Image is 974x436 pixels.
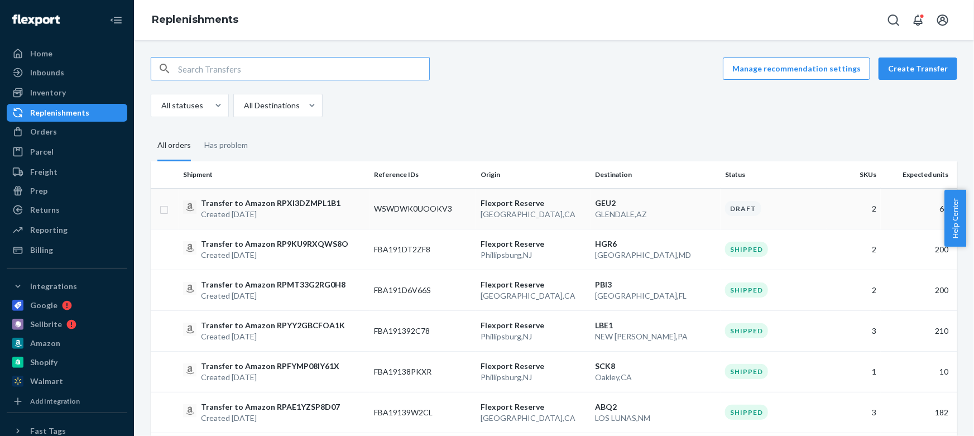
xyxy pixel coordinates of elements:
[7,84,127,102] a: Inventory
[370,310,476,351] td: FBA191392C78
[370,270,476,310] td: FBA191D6V66S
[827,270,881,310] td: 2
[7,104,127,122] a: Replenishments
[907,9,929,31] button: Open notifications
[105,9,127,31] button: Close Navigation
[152,13,238,26] a: Replenishments
[201,413,340,424] p: Created [DATE]
[7,296,127,314] a: Google
[178,58,429,80] input: Search Transfers
[7,372,127,390] a: Walmart
[12,15,60,26] img: Flexport logo
[596,279,717,290] p: PBI3
[370,351,476,392] td: FBA19138PKXR
[596,250,717,261] p: [GEOGRAPHIC_DATA] , MD
[204,131,248,160] div: Has problem
[881,310,957,351] td: 210
[30,126,57,137] div: Orders
[7,163,127,181] a: Freight
[30,67,64,78] div: Inbounds
[481,361,586,372] p: Flexport Reserve
[30,281,77,292] div: Integrations
[725,405,768,420] div: Shipped
[725,364,768,379] div: Shipped
[201,279,346,290] p: Transfer to Amazon RPMT33G2RG0H8
[370,229,476,270] td: FBA191DT2ZF8
[481,401,586,413] p: Flexport Reserve
[201,361,339,372] p: Transfer to Amazon RPFYMP08IY61X
[30,224,68,236] div: Reporting
[30,338,60,349] div: Amazon
[481,372,586,383] p: Phillipsburg , NJ
[827,188,881,229] td: 2
[7,277,127,295] button: Integrations
[7,395,127,408] a: Add Integration
[481,250,586,261] p: Phillipsburg , NJ
[481,238,586,250] p: Flexport Reserve
[30,166,57,178] div: Freight
[481,413,586,424] p: [GEOGRAPHIC_DATA] , CA
[30,146,54,157] div: Parcel
[30,245,53,256] div: Billing
[596,209,717,220] p: GLENDALE , AZ
[201,209,340,220] p: Created [DATE]
[481,279,586,290] p: Flexport Reserve
[827,310,881,351] td: 3
[827,351,881,392] td: 1
[179,161,370,188] th: Shipment
[370,392,476,433] td: FBA19139W2CL
[30,300,57,311] div: Google
[723,58,870,80] button: Manage recommendation settings
[481,331,586,342] p: Phillipsburg , NJ
[201,290,346,301] p: Created [DATE]
[30,48,52,59] div: Home
[7,45,127,63] a: Home
[201,372,339,383] p: Created [DATE]
[201,238,348,250] p: Transfer to Amazon RP9KU9RXQWS8O
[481,290,586,301] p: [GEOGRAPHIC_DATA] , CA
[932,9,954,31] button: Open account menu
[201,250,348,261] p: Created [DATE]
[596,290,717,301] p: [GEOGRAPHIC_DATA] , FL
[879,58,957,80] button: Create Transfer
[201,320,345,331] p: Transfer to Amazon RPYY2GBCFOA1K
[725,201,761,216] div: Draft
[881,392,957,433] td: 182
[827,392,881,433] td: 3
[201,331,345,342] p: Created [DATE]
[161,100,203,111] div: All statuses
[30,396,80,406] div: Add Integration
[882,9,905,31] button: Open Search Box
[243,100,244,111] input: All Destinations
[481,320,586,331] p: Flexport Reserve
[591,161,721,188] th: Destination
[370,161,476,188] th: Reference IDs
[7,201,127,219] a: Returns
[30,376,63,387] div: Walmart
[596,413,717,424] p: LOS LUNAS , NM
[30,87,66,98] div: Inventory
[30,319,62,330] div: Sellbrite
[725,242,768,257] div: Shipped
[7,143,127,161] a: Parcel
[7,182,127,200] a: Prep
[370,188,476,229] td: W5WDWK0UOOKV3
[7,123,127,141] a: Orders
[596,401,717,413] p: ABQ2
[596,320,717,331] p: LBE1
[476,161,591,188] th: Origin
[30,185,47,197] div: Prep
[160,100,161,111] input: All statuses
[944,190,966,247] span: Help Center
[881,188,957,229] td: 66
[596,331,717,342] p: NEW [PERSON_NAME] , PA
[596,361,717,372] p: SCK8
[157,131,191,161] div: All orders
[881,351,957,392] td: 10
[7,241,127,259] a: Billing
[481,198,586,209] p: Flexport Reserve
[201,198,340,209] p: Transfer to Amazon RPXI3DZMPL1B1
[7,334,127,352] a: Amazon
[244,100,300,111] div: All Destinations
